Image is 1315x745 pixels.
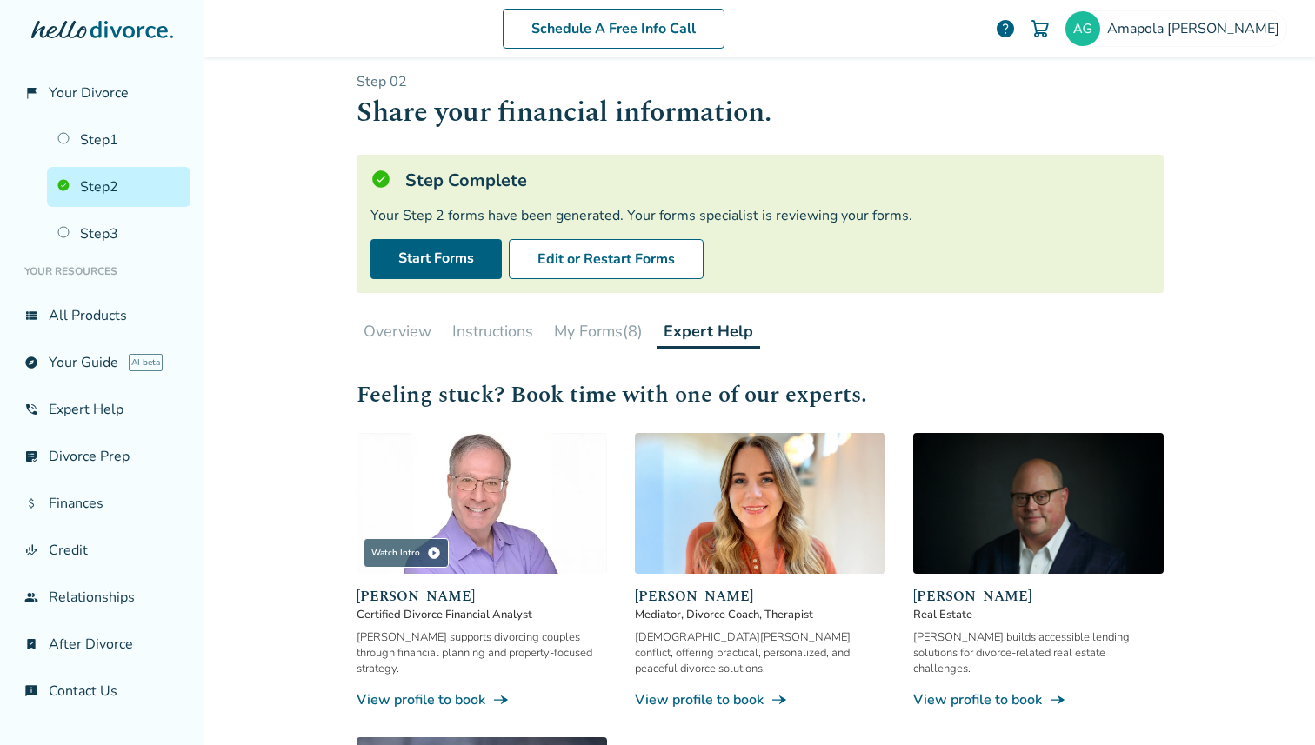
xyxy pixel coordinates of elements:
[1107,19,1286,38] span: Amapola [PERSON_NAME]
[357,72,1164,91] p: Step 0 2
[357,314,438,349] button: Overview
[24,449,38,463] span: list_alt_check
[357,91,1164,134] h1: Share your financial information.
[14,73,190,113] a: flag_2Your Divorce
[47,120,190,160] a: Step1
[49,83,129,103] span: Your Divorce
[427,546,441,560] span: play_circle
[995,18,1016,39] a: help
[24,590,38,604] span: group
[370,206,1150,225] div: Your Step 2 forms have been generated. Your forms specialist is reviewing your forms.
[657,314,760,349] button: Expert Help
[635,607,885,622] span: Mediator, Divorce Coach, Therapist
[547,314,650,349] button: My Forms(8)
[14,577,190,617] a: groupRelationships
[14,624,190,664] a: bookmark_checkAfter Divorce
[24,356,38,369] span: explore
[509,239,704,279] button: Edit or Restart Forms
[913,586,1164,607] span: [PERSON_NAME]
[129,354,163,371] span: AI beta
[503,9,724,49] a: Schedule A Free Info Call
[14,343,190,382] a: exploreYour GuideAI beta
[357,629,607,676] div: [PERSON_NAME] supports divorcing couples through financial planning and property-focused strategy.
[357,377,1164,412] h2: Feeling stuck? Book time with one of our experts.
[913,433,1164,574] img: Chris Freemott
[635,690,885,709] a: View profile to bookline_end_arrow_notch
[24,496,38,510] span: attach_money
[14,530,190,570] a: finance_modeCredit
[24,309,38,323] span: view_list
[14,389,190,429] a: phone_in_talkExpert Help
[357,586,607,607] span: [PERSON_NAME]
[357,690,607,709] a: View profile to bookline_end_arrow_notch
[913,607,1164,622] span: Real Estate
[405,169,527,192] h5: Step Complete
[47,167,190,207] a: Step2
[913,690,1164,709] a: View profile to bookline_end_arrow_notch
[24,684,38,698] span: chat_info
[14,436,190,476] a: list_alt_checkDivorce Prep
[357,433,607,574] img: Jeff Landers
[47,214,190,254] a: Step3
[1030,18,1051,39] img: Cart
[14,671,190,711] a: chat_infoContact Us
[771,691,788,708] span: line_end_arrow_notch
[14,296,190,336] a: view_listAll Products
[24,543,38,557] span: finance_mode
[24,637,38,651] span: bookmark_check
[14,254,190,289] li: Your Resources
[913,629,1164,676] div: [PERSON_NAME] builds accessible lending solutions for divorce-related real estate challenges.
[370,239,502,279] a: Start Forms
[1049,691,1066,708] span: line_end_arrow_notch
[24,402,38,416] span: phone_in_talk
[1065,11,1100,46] img: amapola.agg@gmail.com
[492,691,510,708] span: line_end_arrow_notch
[24,86,38,100] span: flag_2
[357,607,607,622] span: Certified Divorce Financial Analyst
[1228,662,1315,745] iframe: Chat Widget
[635,433,885,574] img: Kristen Howerton
[635,586,885,607] span: [PERSON_NAME]
[445,314,540,349] button: Instructions
[635,629,885,676] div: [DEMOGRAPHIC_DATA][PERSON_NAME] conflict, offering practical, personalized, and peaceful divorce ...
[14,483,190,523] a: attach_moneyFinances
[364,538,449,568] div: Watch Intro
